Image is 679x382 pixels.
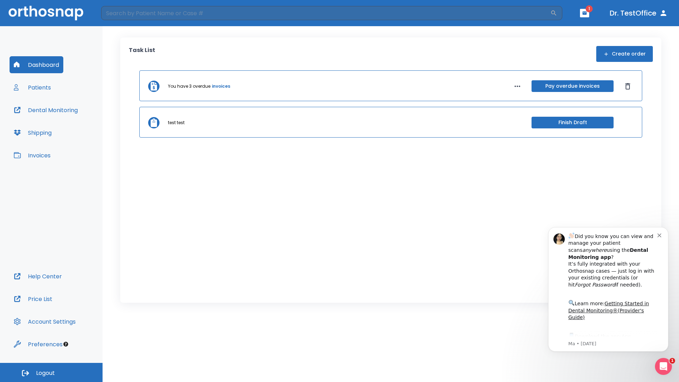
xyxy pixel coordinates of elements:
[129,46,155,62] p: Task List
[120,15,126,21] button: Dismiss notification
[10,336,67,353] button: Preferences
[8,6,83,20] img: Orthosnap
[212,83,230,89] a: invoices
[596,46,653,62] button: Create order
[168,83,210,89] p: You have 3 overdue
[10,124,56,141] button: Shipping
[31,115,120,151] div: Download the app: | ​ Let us know if you need help getting started!
[31,117,94,130] a: App Store
[36,369,55,377] span: Logout
[31,124,120,131] p: Message from Ma, sent 4w ago
[586,5,593,12] span: 1
[655,358,672,375] iframe: Intercom live chat
[669,358,675,364] span: 1
[622,81,633,92] button: Dismiss
[63,341,69,347] div: Tooltip anchor
[10,79,55,96] button: Patients
[607,7,671,19] button: Dr. TestOffice
[532,80,614,92] button: Pay overdue invoices
[10,147,55,164] button: Invoices
[101,6,550,20] input: Search by Patient Name or Case #
[10,313,80,330] button: Account Settings
[10,102,82,118] button: Dental Monitoring
[10,56,63,73] button: Dashboard
[10,290,57,307] button: Price List
[538,216,679,363] iframe: Intercom notifications message
[532,117,614,128] button: Finish Draft
[168,120,185,126] p: test test
[10,268,66,285] button: Help Center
